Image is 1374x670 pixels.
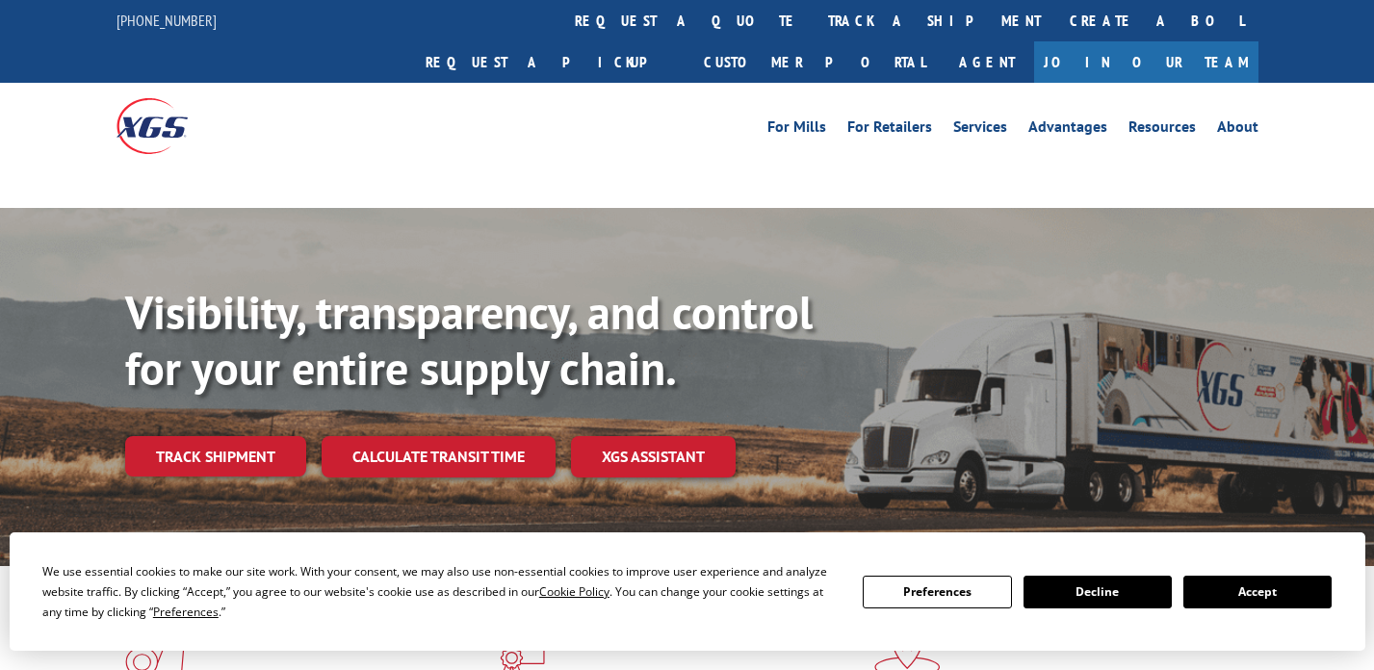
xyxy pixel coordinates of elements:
[847,119,932,141] a: For Retailers
[689,41,940,83] a: Customer Portal
[1217,119,1258,141] a: About
[125,282,813,398] b: Visibility, transparency, and control for your entire supply chain.
[1028,119,1107,141] a: Advantages
[953,119,1007,141] a: Services
[863,576,1011,608] button: Preferences
[1024,576,1172,608] button: Decline
[10,532,1365,651] div: Cookie Consent Prompt
[1034,41,1258,83] a: Join Our Team
[571,436,736,477] a: XGS ASSISTANT
[153,604,219,620] span: Preferences
[322,436,556,477] a: Calculate transit time
[1128,119,1196,141] a: Resources
[117,11,217,30] a: [PHONE_NUMBER]
[539,583,609,600] span: Cookie Policy
[42,561,840,622] div: We use essential cookies to make our site work. With your consent, we may also use non-essential ...
[1183,576,1332,608] button: Accept
[767,119,826,141] a: For Mills
[940,41,1034,83] a: Agent
[411,41,689,83] a: Request a pickup
[125,436,306,477] a: Track shipment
